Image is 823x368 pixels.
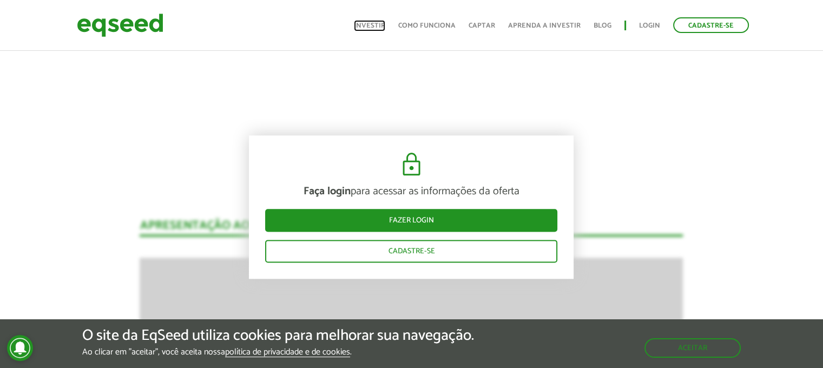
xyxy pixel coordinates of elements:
[508,22,581,29] a: Aprenda a investir
[673,17,749,33] a: Cadastre-se
[265,209,557,232] a: Fazer login
[469,22,495,29] a: Captar
[594,22,611,29] a: Blog
[225,348,350,357] a: política de privacidade e de cookies
[644,338,741,358] button: Aceitar
[82,347,474,357] p: Ao clicar em "aceitar", você aceita nossa .
[82,327,474,344] h5: O site da EqSeed utiliza cookies para melhorar sua navegação.
[639,22,660,29] a: Login
[265,185,557,198] p: para acessar as informações da oferta
[354,22,385,29] a: Investir
[398,152,425,178] img: cadeado.svg
[77,11,163,40] img: EqSeed
[265,240,557,262] a: Cadastre-se
[398,22,456,29] a: Como funciona
[304,182,351,200] strong: Faça login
